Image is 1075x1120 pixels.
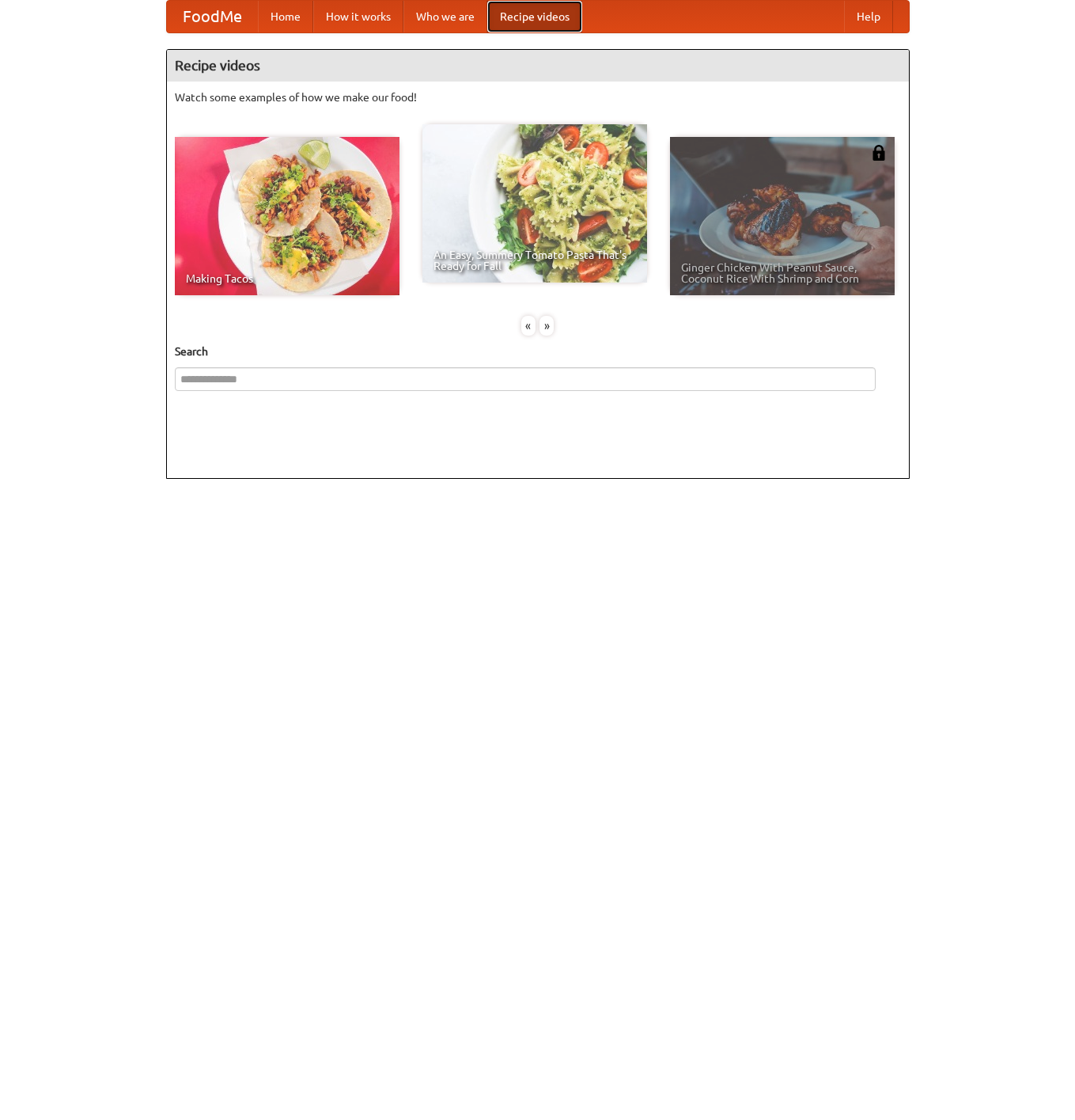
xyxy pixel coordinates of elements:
a: Help [844,1,893,32]
a: How it works [313,1,403,32]
h4: Recipe videos [167,50,909,82]
a: Making Tacos [175,137,399,295]
a: An Easy, Summery Tomato Pasta That's Ready for Fall [422,124,647,283]
span: Making Tacos [186,273,388,284]
a: Home [258,1,313,32]
a: Recipe videos [487,1,582,32]
a: FoodMe [167,1,258,32]
p: Watch some examples of how we make our food! [175,89,901,105]
img: 483408.png [871,145,887,161]
a: Who we are [403,1,487,32]
h5: Search [175,344,901,359]
div: » [539,316,554,336]
div: « [521,316,536,336]
span: An Easy, Summery Tomato Pasta That's Ready for Fall [433,249,636,271]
